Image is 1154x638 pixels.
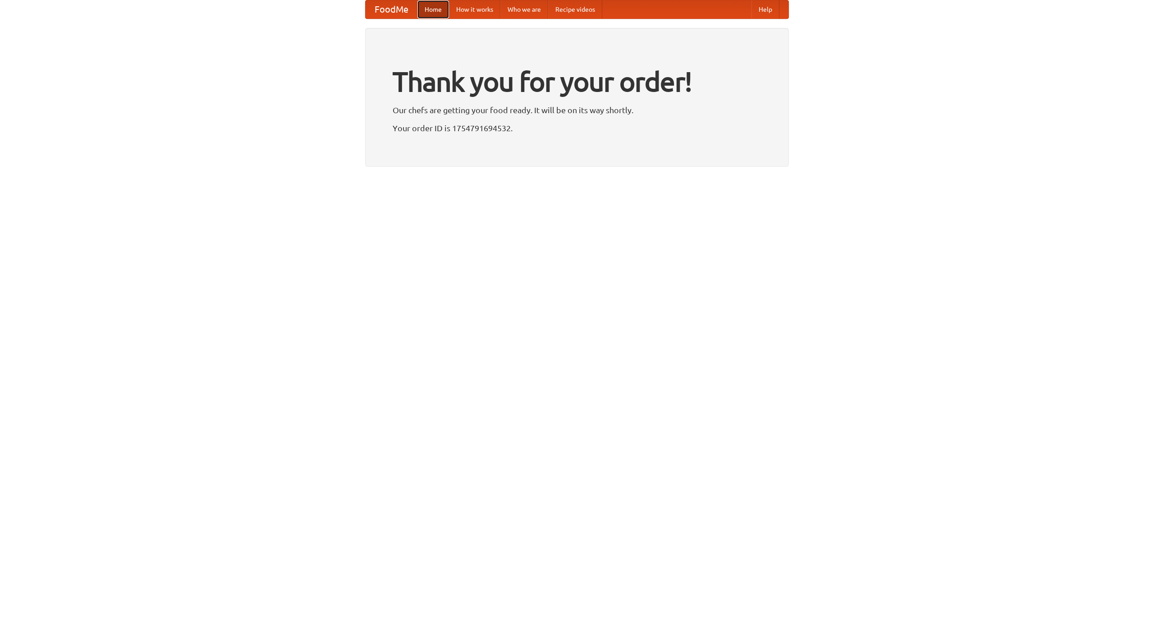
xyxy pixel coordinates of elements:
[548,0,602,18] a: Recipe videos
[366,0,417,18] a: FoodMe
[449,0,500,18] a: How it works
[500,0,548,18] a: Who we are
[393,103,761,117] p: Our chefs are getting your food ready. It will be on its way shortly.
[393,121,761,135] p: Your order ID is 1754791694532.
[751,0,779,18] a: Help
[393,60,761,103] h1: Thank you for your order!
[417,0,449,18] a: Home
